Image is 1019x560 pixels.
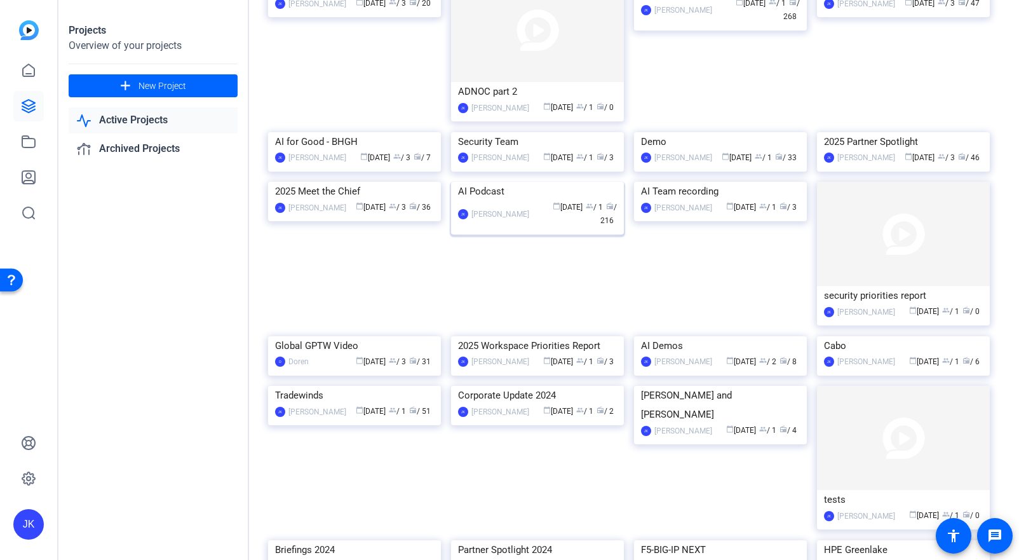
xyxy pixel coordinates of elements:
[824,540,983,559] div: HPE Greenlake
[909,306,917,314] span: calendar_today
[356,203,386,212] span: [DATE]
[576,357,584,364] span: group
[356,357,363,364] span: calendar_today
[641,153,651,163] div: JK
[726,426,756,435] span: [DATE]
[471,102,529,114] div: [PERSON_NAME]
[962,510,970,518] span: radio
[775,153,797,162] span: / 33
[458,357,468,367] div: JK
[288,355,309,368] div: Doren
[726,357,756,366] span: [DATE]
[824,286,983,305] div: security priorities report
[458,103,468,113] div: JK
[409,406,417,414] span: radio
[458,540,617,559] div: Partner Spotlight 2024
[275,203,285,213] div: JK
[600,203,617,225] span: / 216
[275,407,285,417] div: JK
[275,357,285,367] div: D
[543,407,573,416] span: [DATE]
[543,153,551,160] span: calendar_today
[414,153,431,162] span: / 7
[722,153,729,160] span: calendar_today
[69,23,238,38] div: Projects
[837,510,895,522] div: [PERSON_NAME]
[962,357,980,366] span: / 6
[138,79,186,93] span: New Project
[458,153,468,163] div: JK
[471,151,529,164] div: [PERSON_NAME]
[275,336,434,355] div: Global GPTW Video
[824,357,834,367] div: JK
[759,202,767,210] span: group
[606,202,614,210] span: radio
[69,38,238,53] div: Overview of your projects
[938,153,945,160] span: group
[641,132,800,151] div: Demo
[909,510,917,518] span: calendar_today
[597,153,604,160] span: radio
[576,357,593,366] span: / 1
[779,426,797,435] span: / 4
[779,425,787,433] span: radio
[909,307,939,316] span: [DATE]
[942,307,959,316] span: / 1
[641,5,651,15] div: JK
[759,357,776,366] span: / 2
[275,132,434,151] div: AI for Good - BHGH
[409,357,431,366] span: / 31
[641,386,800,424] div: [PERSON_NAME] and [PERSON_NAME]
[597,357,604,364] span: radio
[824,511,834,521] div: JK
[458,182,617,201] div: AI Podcast
[654,355,712,368] div: [PERSON_NAME]
[458,82,617,101] div: ADNOC part 2
[597,153,614,162] span: / 3
[962,306,970,314] span: radio
[576,103,593,112] span: / 1
[69,107,238,133] a: Active Projects
[389,203,406,212] span: / 3
[576,153,584,160] span: group
[389,202,396,210] span: group
[576,406,584,414] span: group
[824,490,983,509] div: tests
[553,203,583,212] span: [DATE]
[824,153,834,163] div: JK
[726,202,734,210] span: calendar_today
[755,153,772,162] span: / 1
[759,426,776,435] span: / 1
[654,151,712,164] div: [PERSON_NAME]
[641,182,800,201] div: AI Team recording
[414,153,421,160] span: radio
[905,153,935,162] span: [DATE]
[576,153,593,162] span: / 1
[641,540,800,559] div: F5-BIG-IP NEXT
[824,132,983,151] div: 2025 Partner Spotlight
[654,201,712,214] div: [PERSON_NAME]
[586,203,603,212] span: / 1
[360,153,390,162] span: [DATE]
[641,357,651,367] div: JK
[288,406,346,418] div: [PERSON_NAME]
[597,102,604,110] span: radio
[389,407,406,416] span: / 1
[393,153,401,160] span: group
[726,203,756,212] span: [DATE]
[905,153,912,160] span: calendar_today
[356,357,386,366] span: [DATE]
[962,511,980,520] span: / 0
[458,209,468,219] div: JK
[543,357,551,364] span: calendar_today
[471,406,529,418] div: [PERSON_NAME]
[597,406,604,414] span: radio
[909,511,939,520] span: [DATE]
[962,307,980,316] span: / 0
[962,357,970,364] span: radio
[942,510,950,518] span: group
[576,407,593,416] span: / 1
[543,406,551,414] span: calendar_today
[389,357,406,366] span: / 3
[356,407,386,416] span: [DATE]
